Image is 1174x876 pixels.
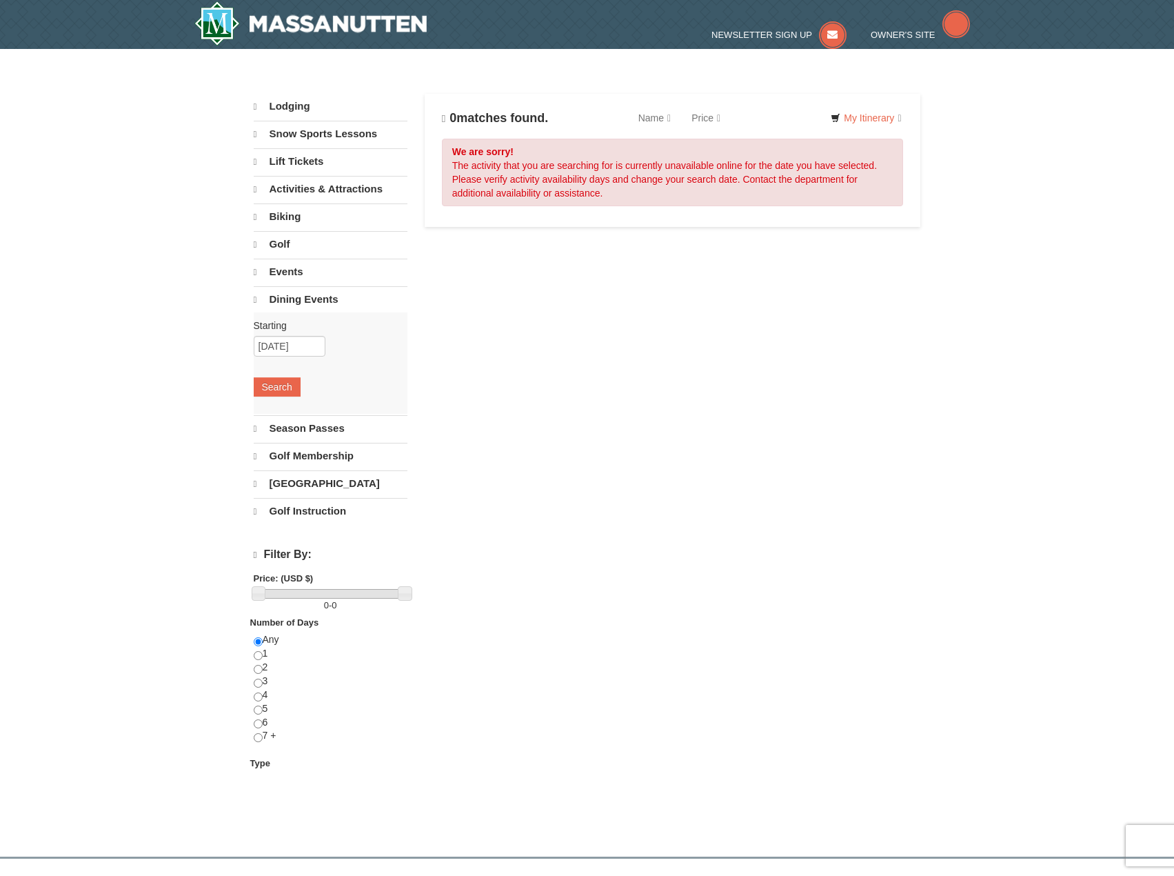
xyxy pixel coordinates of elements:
div: The activity that you are searching for is currently unavailable online for the date you have sel... [442,139,904,206]
span: 0 [449,111,456,125]
span: Newsletter Sign Up [711,30,812,40]
button: Search [254,377,301,397]
div: Any 1 2 3 4 5 6 7 + [254,633,407,757]
a: Biking [254,203,407,230]
a: Newsletter Sign Up [711,30,847,40]
span: 0 [324,600,329,610]
a: Dining Events [254,286,407,312]
span: 0 [332,600,336,610]
a: Lodging [254,94,407,119]
a: Season Passes [254,415,407,441]
a: Golf [254,231,407,257]
h4: Filter By: [254,548,407,561]
a: Massanutten Resort [194,1,427,46]
a: Golf Membership [254,443,407,469]
a: My Itinerary [822,108,910,128]
strong: Number of Days [250,617,319,628]
a: Events [254,259,407,285]
span: Owner's Site [871,30,935,40]
label: Starting [254,319,397,332]
strong: Type [250,758,270,768]
a: Snow Sports Lessons [254,121,407,147]
a: Name [628,104,681,132]
a: Golf Instruction [254,498,407,524]
h4: matches found. [442,111,549,126]
a: Owner's Site [871,30,970,40]
img: Massanutten Resort Logo [194,1,427,46]
strong: We are sorry! [452,146,514,157]
label: - [254,599,407,613]
a: [GEOGRAPHIC_DATA] [254,470,407,497]
a: Lift Tickets [254,148,407,175]
strong: Price: (USD $) [254,573,314,584]
a: Price [681,104,731,132]
a: Activities & Attractions [254,176,407,202]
